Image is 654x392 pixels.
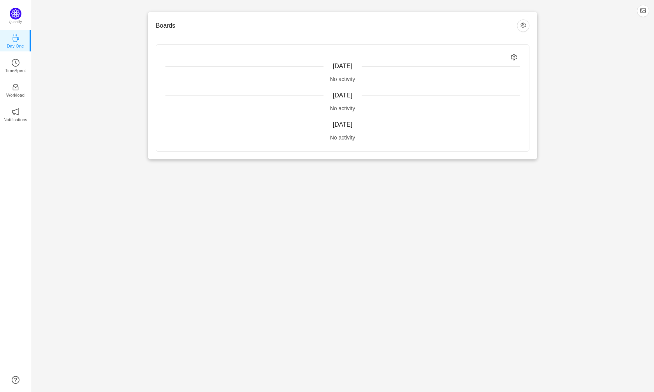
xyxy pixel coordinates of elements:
a: icon: inboxWorkload [12,86,19,94]
button: icon: setting [517,19,529,32]
div: No activity [165,134,520,142]
i: icon: inbox [12,83,19,91]
h3: Boards [156,22,517,30]
button: icon: picture [637,5,649,17]
p: Workload [6,92,25,99]
i: icon: notification [12,108,19,116]
p: Notifications [4,116,27,123]
i: icon: clock-circle [12,59,19,67]
p: TimeSpent [5,67,26,74]
div: No activity [165,104,520,113]
span: [DATE] [333,121,352,128]
span: [DATE] [333,63,352,69]
span: [DATE] [333,92,352,99]
p: Quantify [9,19,22,25]
a: icon: clock-circleTimeSpent [12,61,19,69]
a: icon: notificationNotifications [12,110,19,118]
i: icon: coffee [12,34,19,42]
p: Day One [7,42,24,49]
a: icon: coffeeDay One [12,37,19,44]
img: Quantify [10,8,21,19]
i: icon: setting [511,54,517,61]
a: icon: question-circle [12,376,19,384]
div: No activity [165,75,520,83]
